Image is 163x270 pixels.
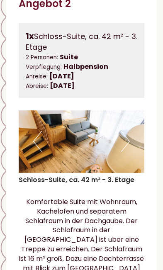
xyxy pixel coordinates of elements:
[50,81,75,90] b: [DATE]
[26,54,58,61] small: 2 Personen:
[49,71,74,81] b: [DATE]
[33,131,42,152] button: Previous
[26,63,62,71] small: Verpflegung:
[121,131,130,152] button: Next
[46,6,79,20] div: [DATE]
[26,73,48,80] small: Anreise:
[26,30,34,42] b: 1x
[19,110,144,173] img: image
[19,173,144,185] div: Schloss-Suite, ca. 42 m² - 3. Etage
[71,216,126,233] button: Senden
[26,30,137,53] div: Schloss-Suite, ca. 42 m² - 3. Etage
[6,24,80,68] div: Guten Tag, wie können wir Ihnen helfen?
[12,26,75,32] div: Hotel Tenz
[26,82,48,90] small: Abreise:
[12,61,75,66] small: 10:52
[60,52,78,62] b: Suite
[63,62,108,71] b: Halbpension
